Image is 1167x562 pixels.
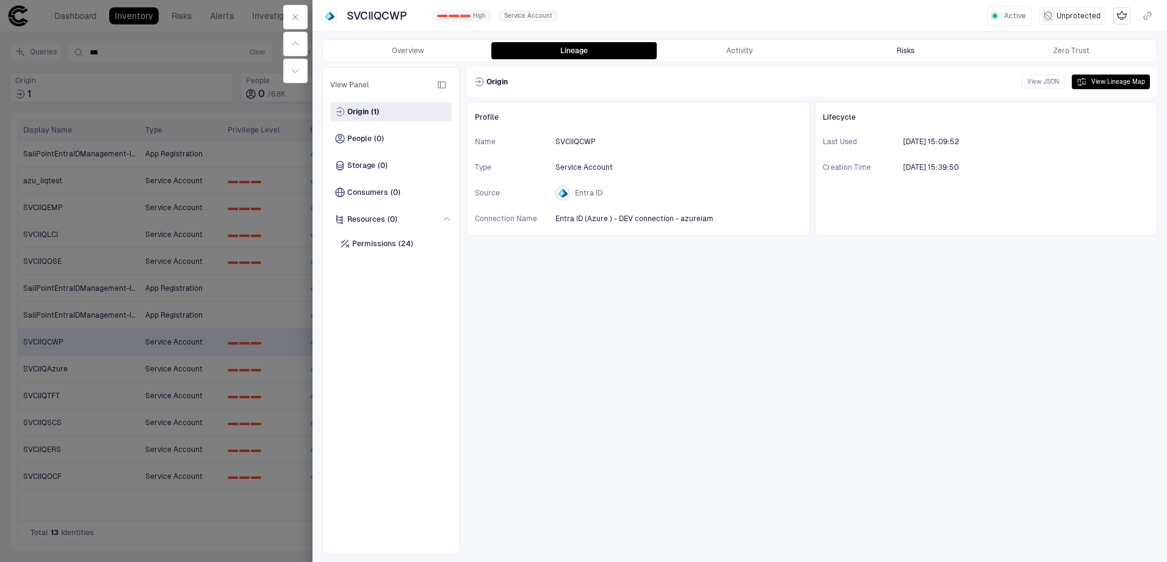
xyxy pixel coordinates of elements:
div: 2 [460,15,471,17]
span: Unprotected [1057,11,1100,21]
button: Lineage [491,42,657,59]
span: Active [1004,11,1026,21]
span: View Panel [330,80,369,90]
span: (0) [374,134,384,144]
button: SVCIIQCWP [344,6,424,26]
button: SVCIIQCWP [553,132,613,151]
div: 8/4/2025 19:09:52 (GMT+00:00 UTC) [903,137,959,147]
div: Profile [475,109,802,125]
span: SVCIIQCWP [347,9,407,23]
div: 1 [449,15,459,17]
span: SVCIIQCWP [555,137,596,147]
button: View JSON [1022,75,1064,89]
button: Entra ID (Azure ) - DEV connection - azureiam [553,209,731,228]
div: Risks [897,46,914,56]
span: Permissions [352,239,396,249]
div: 0 [437,15,447,17]
span: Connection Name [475,214,548,224]
span: Type [475,162,548,172]
div: Resources(0) [330,210,452,229]
button: Entra ID [553,183,620,203]
div: Entra ID [558,188,568,198]
span: Entra ID (Azure ) - DEV connection - azureiam [555,214,714,224]
span: Resources [347,214,385,224]
span: Entra ID [575,188,602,198]
span: Origin [347,107,369,117]
span: Last Used [823,137,896,147]
div: Mark as Crown Jewel [1113,7,1130,24]
span: Name [475,137,548,147]
span: Service Account [555,162,613,172]
span: Creation Time [823,162,896,172]
span: Service Account [504,12,552,20]
button: Overview [325,42,491,59]
button: 8/4/2025 19:09:52 (GMT+00:00 UTC) [901,132,976,151]
span: Storage [347,161,375,170]
span: Consumers [347,188,388,197]
div: Zero Trust [1053,46,1089,56]
span: Origin [486,77,508,87]
span: (0) [378,161,388,170]
span: (1) [371,107,379,117]
div: Entra ID [325,11,334,21]
span: [DATE] 15:09:52 [903,137,959,147]
button: Service Account [553,158,630,177]
button: 5/14/2024 19:39:50 (GMT+00:00 UTC) [901,158,976,177]
span: People [347,134,372,144]
span: (0) [391,188,400,197]
button: View Lineage Map [1072,75,1150,89]
span: [DATE] 15:39:50 [903,162,959,172]
span: (0) [388,214,397,224]
span: (24) [399,239,413,249]
span: High [473,12,486,20]
div: 5/14/2024 19:39:50 (GMT+00:00 UTC) [903,162,959,172]
div: Lifecycle [823,109,1150,125]
button: Activity [657,42,823,59]
span: Source [475,188,548,198]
